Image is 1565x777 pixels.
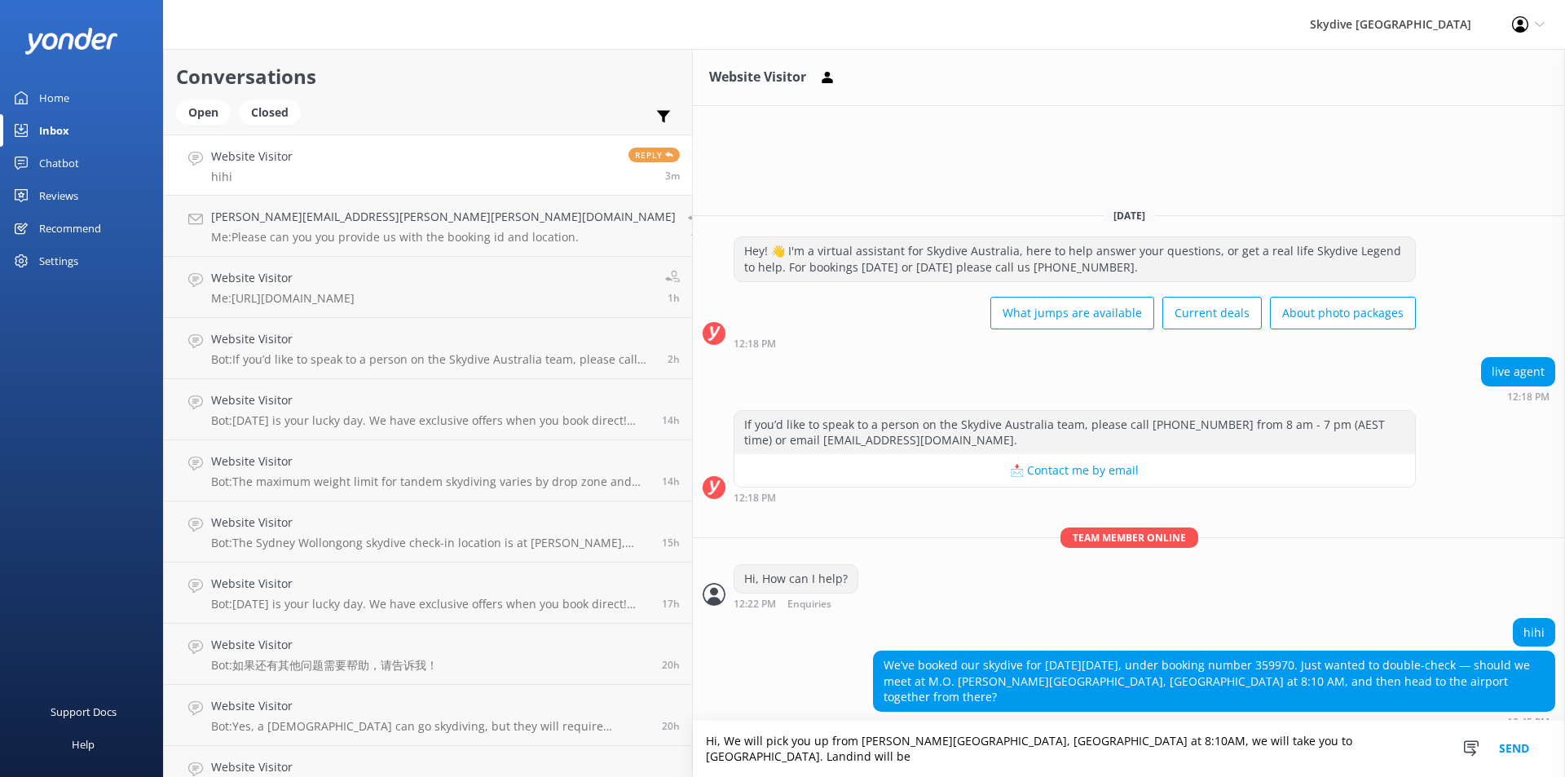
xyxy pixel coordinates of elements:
a: Website VisitorBot:[DATE] is your lucky day. We have exclusive offers when you book direct! Visit... [164,563,692,624]
span: Oct 12 2025 03:57pm (UTC +10:00) Australia/Brisbane [662,719,680,733]
span: [DATE] [1104,209,1155,223]
div: Oct 13 2025 12:18pm (UTC +10:00) Australia/Brisbane [734,338,1416,349]
span: Oct 12 2025 04:10pm (UTC +10:00) Australia/Brisbane [662,658,680,672]
h4: Website Visitor [211,758,650,776]
a: [PERSON_NAME][EMAIL_ADDRESS][PERSON_NAME][PERSON_NAME][DOMAIN_NAME]Me:Please can you you provide ... [164,196,692,257]
h4: Website Visitor [211,575,650,593]
a: Website VisitorBot:If you’d like to speak to a person on the Skydive Australia team, please call ... [164,318,692,379]
strong: 12:22 PM [734,599,776,610]
span: Oct 13 2025 12:45pm (UTC +10:00) Australia/Brisbane [665,169,680,183]
div: Oct 13 2025 12:45pm (UTC +10:00) Australia/Brisbane [873,716,1555,727]
a: Website VisitorhihiReply3m [164,135,692,196]
div: Oct 13 2025 12:18pm (UTC +10:00) Australia/Brisbane [734,492,1416,503]
p: Bot: If you’d like to speak to a person on the Skydive Australia team, please call [PHONE_NUMBER]... [211,352,655,367]
button: What jumps are available [990,297,1154,329]
div: Support Docs [51,695,117,728]
textarea: Hi, We will pick you up from [PERSON_NAME][GEOGRAPHIC_DATA], [GEOGRAPHIC_DATA] at 8:10AM, we will... [693,721,1565,777]
span: Reply [628,148,680,162]
h4: Website Visitor [211,697,650,715]
p: Bot: Yes, a [DEMOGRAPHIC_DATA] can go skydiving, but they will require parental or legal guardian... [211,719,650,734]
button: 📩 Contact me by email [734,454,1415,487]
div: Closed [239,100,301,125]
a: Open [176,103,239,121]
button: About photo packages [1270,297,1416,329]
a: Website VisitorBot:如果还有其他问题需要帮助，请告诉我！20h [164,624,692,685]
span: Oct 12 2025 09:54pm (UTC +10:00) Australia/Brisbane [662,475,680,488]
div: live agent [1482,358,1554,386]
span: Oct 12 2025 10:20pm (UTC +10:00) Australia/Brisbane [662,413,680,427]
div: hihi [1514,619,1554,647]
h4: Website Visitor [211,391,650,409]
a: Closed [239,103,309,121]
div: Hey! 👋 I'm a virtual assistant for Skydive Australia, here to help answer your questions, or get ... [734,237,1415,280]
p: Me: Please can you you provide us with the booking id and location. [211,230,676,245]
div: Chatbot [39,147,79,179]
span: Oct 13 2025 10:50am (UTC +10:00) Australia/Brisbane [690,230,703,244]
strong: 12:18 PM [734,339,776,349]
a: Website VisitorBot:The maximum weight limit for tandem skydiving varies by drop zone and day, but... [164,440,692,501]
img: yonder-white-logo.png [24,28,118,55]
div: We’ve booked our skydive for [DATE][DATE], under booking number 359970. Just wanted to double-che... [874,651,1554,711]
a: Website VisitorBot:The Sydney Wollongong skydive check-in location is at [PERSON_NAME], corner of... [164,501,692,563]
p: Bot: 如果还有其他问题需要帮助，请告诉我！ [211,658,438,673]
div: Settings [39,245,78,277]
span: Oct 13 2025 10:49am (UTC +10:00) Australia/Brisbane [668,291,680,305]
h4: [PERSON_NAME][EMAIL_ADDRESS][PERSON_NAME][PERSON_NAME][DOMAIN_NAME] [211,208,676,226]
p: Bot: The Sydney Wollongong skydive check-in location is at [PERSON_NAME], corner of [GEOGRAPHIC_D... [211,536,650,550]
strong: 12:18 PM [734,493,776,503]
a: Website VisitorMe:[URL][DOMAIN_NAME]1h [164,257,692,318]
div: Reviews [39,179,78,212]
div: Home [39,82,69,114]
p: Bot: The maximum weight limit for tandem skydiving varies by drop zone and day, but is generally ... [211,475,650,489]
span: Enquiries [787,599,831,610]
p: hihi [211,170,293,184]
p: Me: [URL][DOMAIN_NAME] [211,291,355,306]
button: Send [1483,721,1545,777]
div: Recommend [39,212,101,245]
strong: 12:45 PM [1507,717,1550,727]
span: Team member online [1060,528,1198,548]
a: Website VisitorBot:Yes, a [DEMOGRAPHIC_DATA] can go skydiving, but they will require parental or ... [164,685,692,746]
div: If you’d like to speak to a person on the Skydive Australia team, please call [PHONE_NUMBER] from... [734,411,1415,454]
h4: Website Visitor [211,514,650,532]
span: Oct 13 2025 10:21am (UTC +10:00) Australia/Brisbane [668,352,680,366]
div: Oct 13 2025 12:22pm (UTC +10:00) Australia/Brisbane [734,598,884,610]
div: Open [176,100,231,125]
h4: Website Visitor [211,636,438,654]
h2: Conversations [176,61,680,92]
h4: Website Visitor [211,148,293,166]
h4: Website Visitor [211,330,655,348]
strong: 12:18 PM [1507,392,1550,402]
h4: Website Visitor [211,269,355,287]
div: Help [72,728,95,761]
span: Oct 12 2025 08:58pm (UTC +10:00) Australia/Brisbane [662,536,680,550]
button: Current deals [1162,297,1262,329]
div: Inbox [39,114,69,147]
h3: Website Visitor [709,67,806,88]
p: Bot: [DATE] is your lucky day. We have exclusive offers when you book direct! Visit our specials ... [211,413,650,428]
span: Oct 12 2025 07:32pm (UTC +10:00) Australia/Brisbane [662,597,680,611]
div: Hi, How can I help? [734,565,857,593]
div: Oct 13 2025 12:18pm (UTC +10:00) Australia/Brisbane [1481,391,1555,402]
a: Website VisitorBot:[DATE] is your lucky day. We have exclusive offers when you book direct! Visit... [164,379,692,440]
p: Bot: [DATE] is your lucky day. We have exclusive offers when you book direct! Visit our specials ... [211,597,650,611]
h4: Website Visitor [211,453,650,470]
